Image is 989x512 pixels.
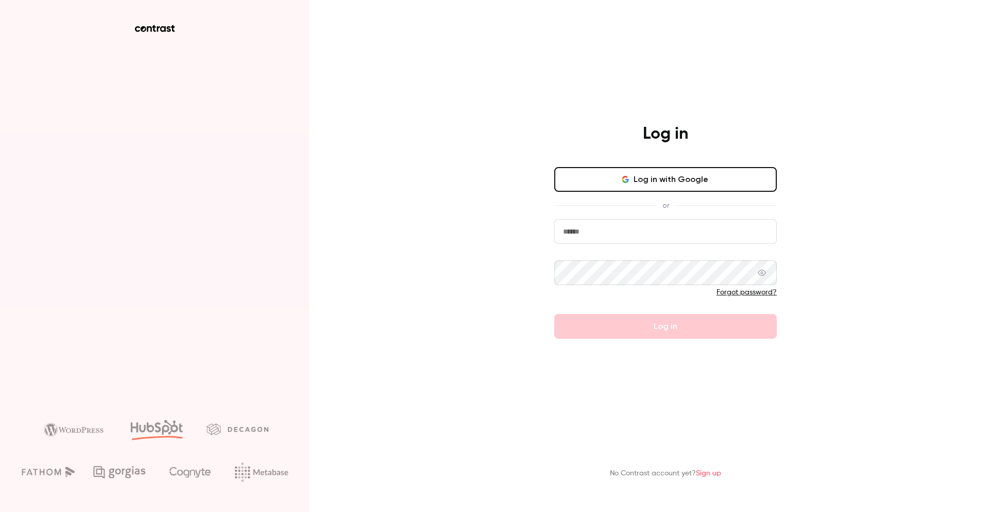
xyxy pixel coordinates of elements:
a: Sign up [696,470,721,477]
img: decagon [207,423,268,435]
span: or [657,200,674,211]
a: Forgot password? [717,289,777,296]
h4: Log in [643,124,688,144]
p: No Contrast account yet? [610,468,721,479]
button: Log in with Google [554,167,777,192]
